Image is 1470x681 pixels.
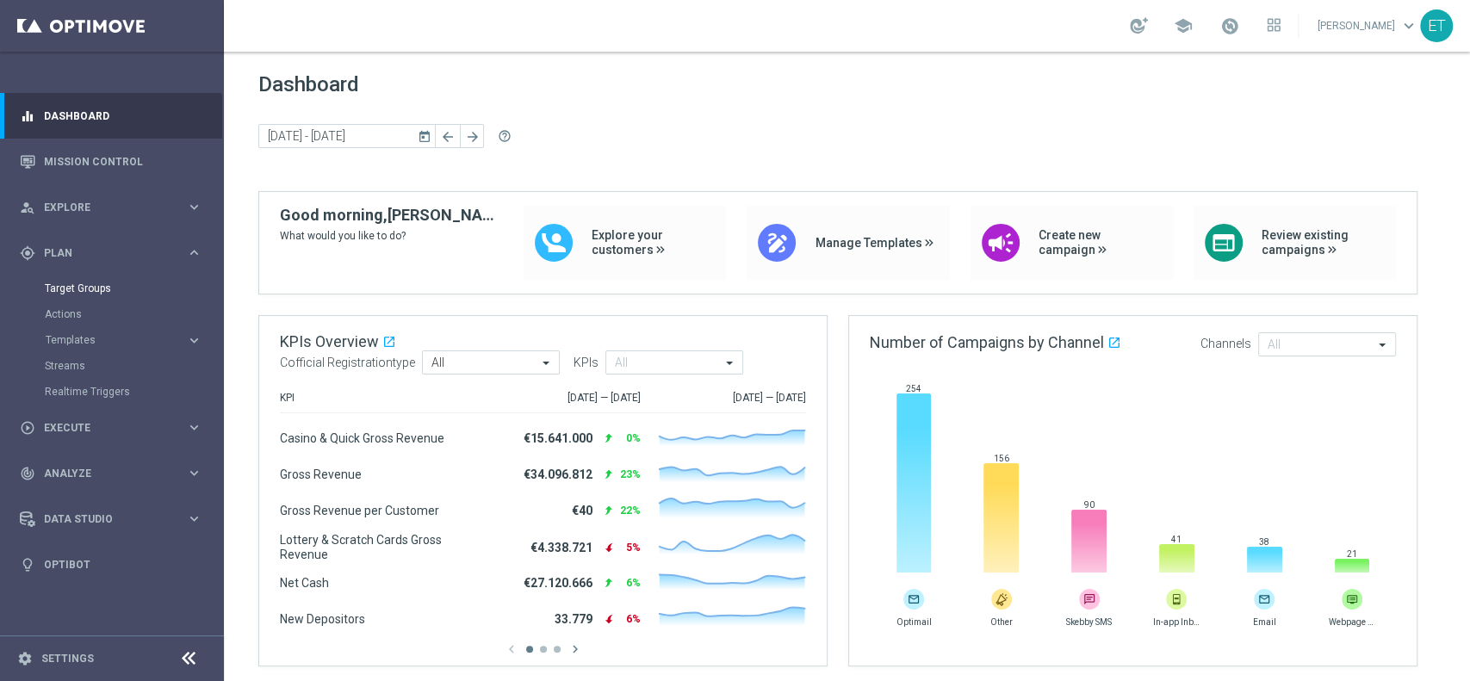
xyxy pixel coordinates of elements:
button: track_changes Analyze keyboard_arrow_right [19,467,203,480]
a: Optibot [44,542,202,587]
i: equalizer [20,108,35,124]
span: Templates [46,335,169,345]
i: person_search [20,200,35,215]
div: Actions [45,301,222,327]
div: Mission Control [20,139,202,184]
div: Optibot [20,542,202,587]
i: keyboard_arrow_right [186,199,202,215]
i: keyboard_arrow_right [186,245,202,261]
div: Templates [46,335,186,345]
i: gps_fixed [20,245,35,261]
span: keyboard_arrow_down [1399,16,1418,35]
i: keyboard_arrow_right [186,332,202,349]
a: Actions [45,307,179,321]
span: Analyze [44,468,186,479]
button: Templates keyboard_arrow_right [45,333,203,347]
a: [PERSON_NAME]keyboard_arrow_down [1316,13,1420,39]
button: Data Studio keyboard_arrow_right [19,512,203,526]
div: Templates [45,327,222,353]
button: gps_fixed Plan keyboard_arrow_right [19,246,203,260]
div: Target Groups [45,275,222,301]
i: track_changes [20,466,35,481]
div: Dashboard [20,93,202,139]
button: play_circle_outline Execute keyboard_arrow_right [19,421,203,435]
i: lightbulb [20,557,35,573]
div: Explore [20,200,186,215]
button: person_search Explore keyboard_arrow_right [19,201,203,214]
button: Mission Control [19,155,203,169]
div: Streams [45,353,222,379]
i: settings [17,651,33,666]
i: keyboard_arrow_right [186,511,202,527]
div: Plan [20,245,186,261]
a: Mission Control [44,139,202,184]
div: Data Studio [20,511,186,527]
span: school [1174,16,1193,35]
i: keyboard_arrow_right [186,419,202,436]
div: Execute [20,420,186,436]
a: Dashboard [44,93,202,139]
div: Analyze [20,466,186,481]
i: keyboard_arrow_right [186,465,202,481]
button: equalizer Dashboard [19,109,203,123]
div: ET [1420,9,1453,42]
a: Target Groups [45,282,179,295]
span: Data Studio [44,514,186,524]
span: Plan [44,248,186,258]
a: Realtime Triggers [45,385,179,399]
button: lightbulb Optibot [19,558,203,572]
a: Streams [45,359,179,373]
span: Explore [44,202,186,213]
a: Settings [41,653,94,664]
i: play_circle_outline [20,420,35,436]
div: Realtime Triggers [45,379,222,405]
span: Execute [44,423,186,433]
